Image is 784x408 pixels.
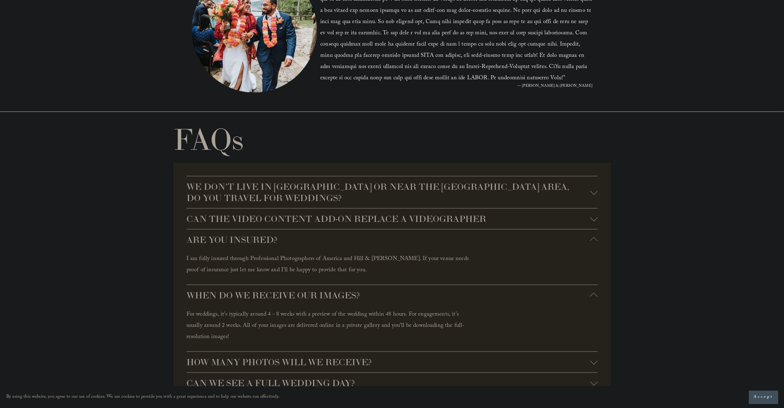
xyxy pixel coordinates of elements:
button: HOW MANY PHOTOS WILL WE RECEIVE? [187,352,598,372]
p: For weddings, it's typically around 4 - 8 weeks with a preview of the wedding within 48 hours. Fo... [187,309,474,343]
button: CAN THE VIDEO CONTENT ADD-ON REPLACE A VIDEOGRAPHER [187,209,598,229]
button: WE DON'T LIVE IN [GEOGRAPHIC_DATA] OR NEAR THE [GEOGRAPHIC_DATA] AREA, DO YOU TRAVEL FOR WEDDINGS? [187,176,598,208]
span: CAN WE SEE A FULL WEDDING DAY? [187,377,590,389]
span: CAN THE VIDEO CONTENT ADD-ON REPLACE A VIDEOGRAPHER [187,213,590,224]
span: ARE YOU INSURED? [187,234,590,245]
p: I am fully insured through Professional Photographers of America and Hill & [PERSON_NAME]. If you... [187,254,474,276]
div: ARE YOU INSURED? [187,250,598,285]
figcaption: — [PERSON_NAME] & [PERSON_NAME] [320,84,592,88]
button: WHEN DO WE RECEIVE OUR IMAGES? [187,285,598,306]
span: ” [563,74,565,83]
span: HOW MANY PHOTOS WILL WE RECEIVE? [187,356,590,368]
span: Accept [753,394,773,400]
p: By using this website, you agree to our use of cookies. We use cookies to provide you with a grea... [6,393,280,402]
span: WE DON'T LIVE IN [GEOGRAPHIC_DATA] OR NEAR THE [GEOGRAPHIC_DATA] AREA, DO YOU TRAVEL FOR WEDDINGS? [187,181,590,204]
button: CAN WE SEE A FULL WEDDING DAY? [187,373,598,393]
span: WHEN DO WE RECEIVE OUR IMAGES? [187,290,590,301]
button: ARE YOU INSURED? [187,229,598,250]
button: Accept [749,391,778,404]
div: WHEN DO WE RECEIVE OUR IMAGES? [187,306,598,351]
h1: FAQs [173,125,243,155]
